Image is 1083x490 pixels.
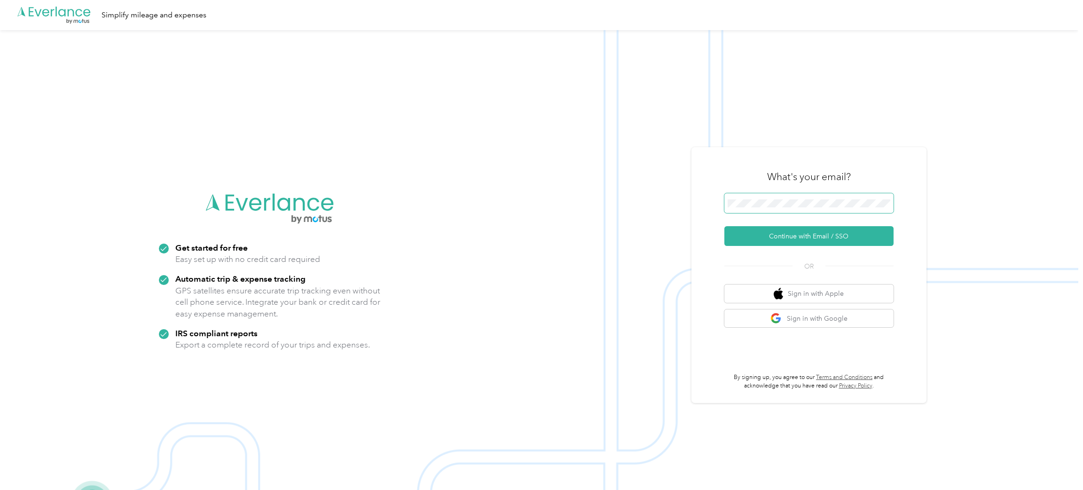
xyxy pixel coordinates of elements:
[724,226,894,246] button: Continue with Email / SSO
[175,253,320,265] p: Easy set up with no credit card required
[816,374,872,381] a: Terms and Conditions
[175,285,381,320] p: GPS satellites ensure accurate trip tracking even without cell phone service. Integrate your bank...
[767,170,851,183] h3: What's your email?
[175,339,370,351] p: Export a complete record of your trips and expenses.
[175,243,248,253] strong: Get started for free
[175,274,306,284] strong: Automatic trip & expense tracking
[724,373,894,390] p: By signing up, you agree to our and acknowledge that you have read our .
[839,382,872,389] a: Privacy Policy
[724,285,894,303] button: apple logoSign in with Apple
[770,313,782,324] img: google logo
[102,9,206,21] div: Simplify mileage and expenses
[774,288,783,300] img: apple logo
[793,261,825,271] span: OR
[724,309,894,328] button: google logoSign in with Google
[175,328,258,338] strong: IRS compliant reports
